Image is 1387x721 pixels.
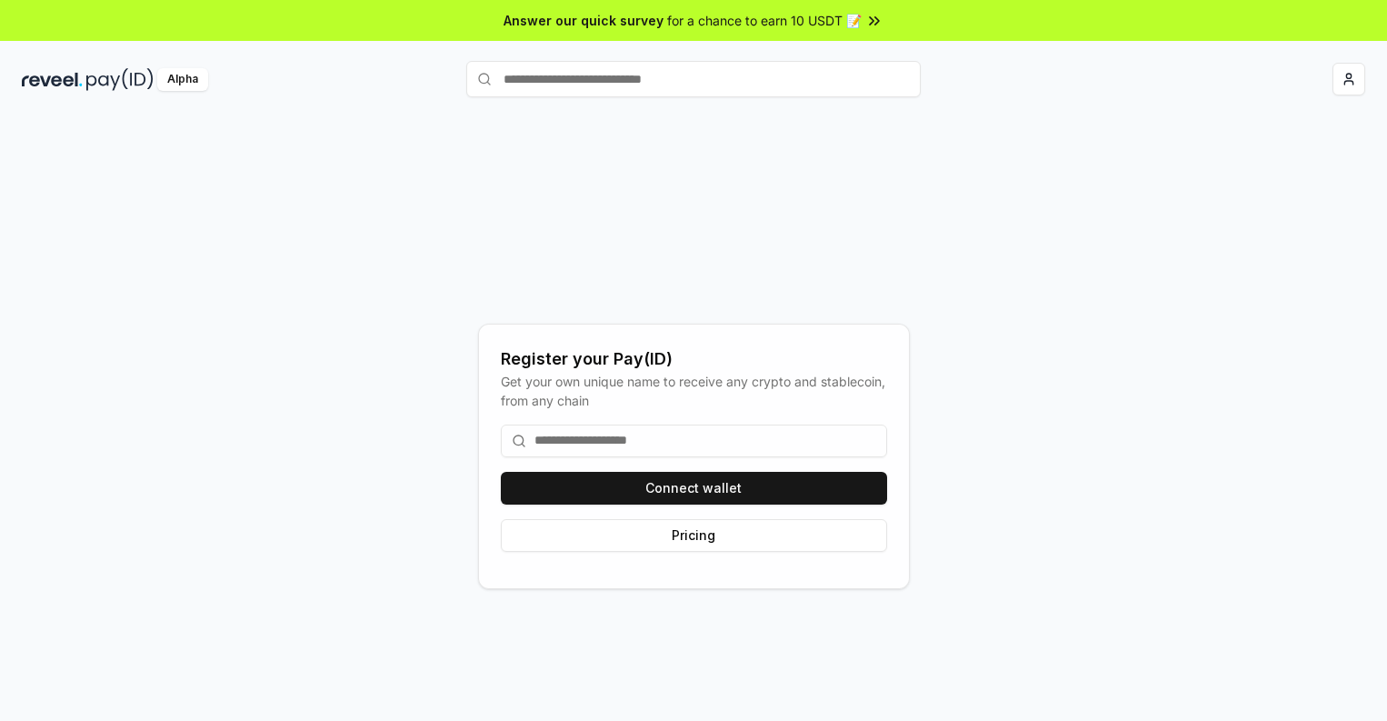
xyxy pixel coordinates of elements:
img: pay_id [86,68,154,91]
img: reveel_dark [22,68,83,91]
div: Register your Pay(ID) [501,346,887,372]
button: Connect wallet [501,472,887,505]
div: Alpha [157,68,208,91]
button: Pricing [501,519,887,552]
span: Answer our quick survey [504,11,664,30]
div: Get your own unique name to receive any crypto and stablecoin, from any chain [501,372,887,410]
span: for a chance to earn 10 USDT 📝 [667,11,862,30]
